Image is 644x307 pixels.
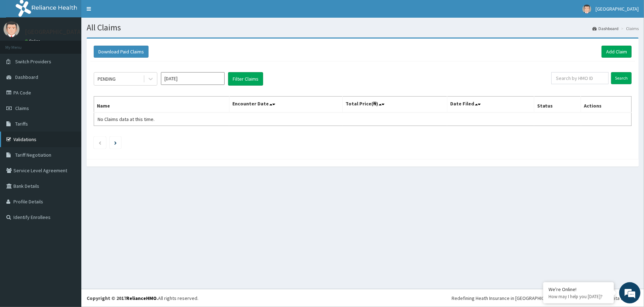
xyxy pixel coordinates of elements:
a: Previous page [98,139,101,146]
a: Next page [114,139,117,146]
div: Redefining Heath Insurance in [GEOGRAPHIC_DATA] using Telemedicine and Data Science! [452,295,639,302]
input: Search [611,72,632,84]
button: Download Paid Claims [94,46,149,58]
a: Dashboard [592,25,619,31]
img: User Image [582,5,591,13]
a: Online [25,39,42,44]
th: Total Price(₦) [342,97,447,113]
a: Add Claim [602,46,632,58]
th: Date Filed [447,97,534,113]
a: RelianceHMO [126,295,157,301]
img: User Image [4,21,19,37]
span: [GEOGRAPHIC_DATA] [596,6,639,12]
span: Switch Providers [15,58,51,65]
input: Search by HMO ID [551,72,609,84]
th: Name [94,97,230,113]
li: Claims [619,25,639,31]
strong: Copyright © 2017 . [87,295,158,301]
p: How may I help you today? [549,294,609,300]
span: Claims [15,105,29,111]
button: Filter Claims [228,72,263,86]
th: Encounter Date [229,97,342,113]
span: We're online! [41,89,98,161]
div: PENDING [98,75,116,82]
h1: All Claims [87,23,639,32]
p: [GEOGRAPHIC_DATA] [25,29,83,35]
th: Actions [581,97,632,113]
textarea: Type your message and hit 'Enter' [4,193,135,218]
span: Dashboard [15,74,38,80]
span: Tariff Negotiation [15,152,51,158]
img: d_794563401_company_1708531726252_794563401 [13,35,29,53]
span: No Claims data at this time. [98,116,155,122]
th: Status [534,97,581,113]
span: Tariffs [15,121,28,127]
footer: All rights reserved. [81,289,644,307]
div: Minimize live chat window [116,4,133,21]
div: We're Online! [549,286,609,292]
div: Chat with us now [37,40,119,49]
input: Select Month and Year [161,72,225,85]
